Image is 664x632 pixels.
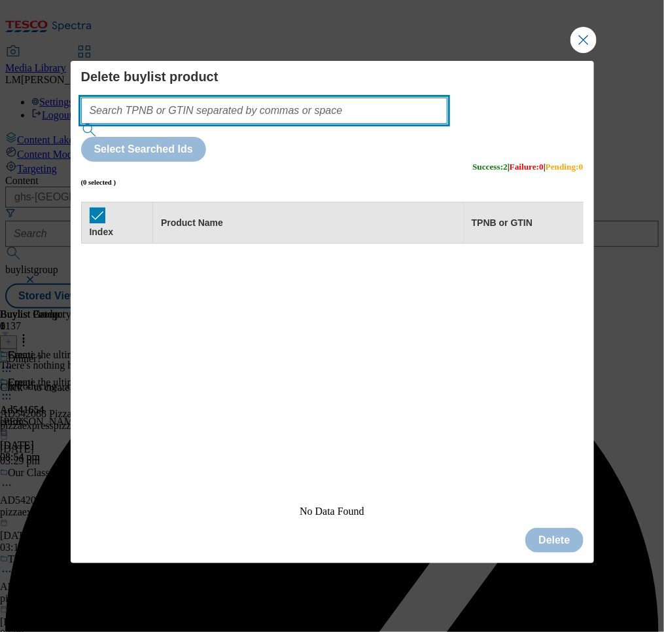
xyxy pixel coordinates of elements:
[90,227,145,238] div: Index
[81,506,584,517] div: No Data Found
[510,162,544,172] span: Failure : 0
[81,137,206,162] button: Select Searched Ids
[71,61,594,564] div: Modal
[81,69,584,84] h4: Delete buylist product
[81,178,116,186] h6: (0 selected )
[472,162,583,202] h5: | |
[546,162,584,172] span: Pending : 0
[525,528,583,553] button: Delete
[161,217,455,229] div: Product Name
[570,27,597,53] button: Close Modal
[472,217,575,229] div: TPNB or GTIN
[81,98,448,124] input: Search TPNB or GTIN separated by commas or space
[472,162,508,172] span: Success : 2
